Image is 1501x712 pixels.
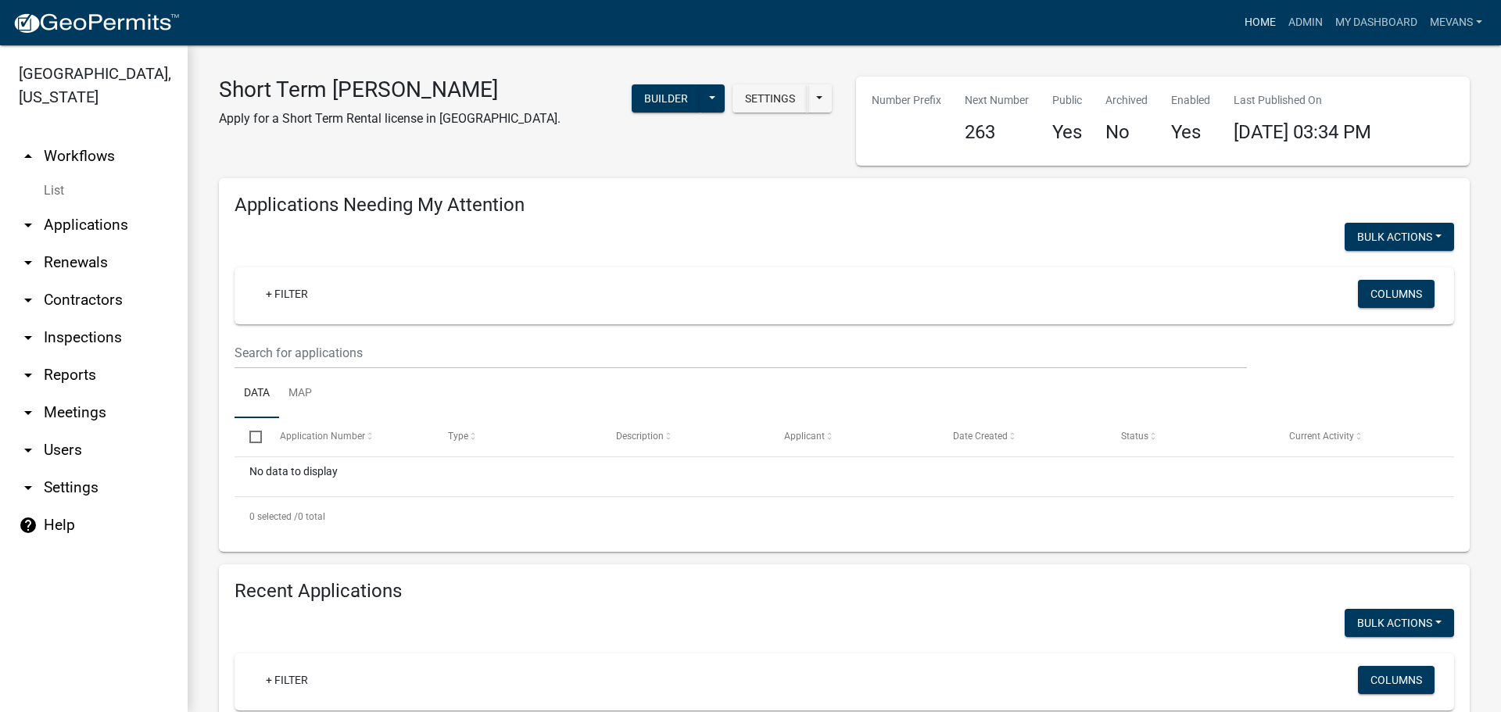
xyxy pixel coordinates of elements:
[1121,431,1148,442] span: Status
[601,418,769,456] datatable-header-cell: Description
[1234,92,1371,109] p: Last Published On
[1105,121,1148,144] h4: No
[19,291,38,309] i: arrow_drop_down
[235,580,1454,603] h4: Recent Applications
[19,441,38,460] i: arrow_drop_down
[19,403,38,422] i: arrow_drop_down
[219,109,561,128] p: Apply for a Short Term Rental license in [GEOGRAPHIC_DATA].
[1171,92,1210,109] p: Enabled
[1106,418,1274,456] datatable-header-cell: Status
[953,431,1008,442] span: Date Created
[235,337,1247,369] input: Search for applications
[264,418,432,456] datatable-header-cell: Application Number
[19,366,38,385] i: arrow_drop_down
[965,121,1029,144] h4: 263
[19,478,38,497] i: arrow_drop_down
[235,497,1454,536] div: 0 total
[1274,418,1442,456] datatable-header-cell: Current Activity
[1282,8,1329,38] a: Admin
[1424,8,1488,38] a: Mevans
[235,418,264,456] datatable-header-cell: Select
[249,511,298,522] span: 0 selected /
[1238,8,1282,38] a: Home
[235,369,279,419] a: Data
[937,418,1105,456] datatable-header-cell: Date Created
[733,84,808,113] button: Settings
[19,216,38,234] i: arrow_drop_down
[1234,121,1371,143] span: [DATE] 03:34 PM
[616,431,664,442] span: Description
[769,418,937,456] datatable-header-cell: Applicant
[253,666,321,694] a: + Filter
[1358,280,1435,308] button: Columns
[1329,8,1424,38] a: My Dashboard
[448,431,468,442] span: Type
[1052,121,1082,144] h4: Yes
[433,418,601,456] datatable-header-cell: Type
[1345,609,1454,637] button: Bulk Actions
[19,328,38,347] i: arrow_drop_down
[1105,92,1148,109] p: Archived
[19,147,38,166] i: arrow_drop_up
[872,92,941,109] p: Number Prefix
[1171,121,1210,144] h4: Yes
[253,280,321,308] a: + Filter
[1052,92,1082,109] p: Public
[1358,666,1435,694] button: Columns
[19,516,38,535] i: help
[280,431,365,442] span: Application Number
[19,253,38,272] i: arrow_drop_down
[1345,223,1454,251] button: Bulk Actions
[784,431,825,442] span: Applicant
[235,457,1454,496] div: No data to display
[219,77,561,103] h3: Short Term [PERSON_NAME]
[235,194,1454,216] h4: Applications Needing My Attention
[632,84,700,113] button: Builder
[279,369,321,419] a: Map
[1289,431,1354,442] span: Current Activity
[965,92,1029,109] p: Next Number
